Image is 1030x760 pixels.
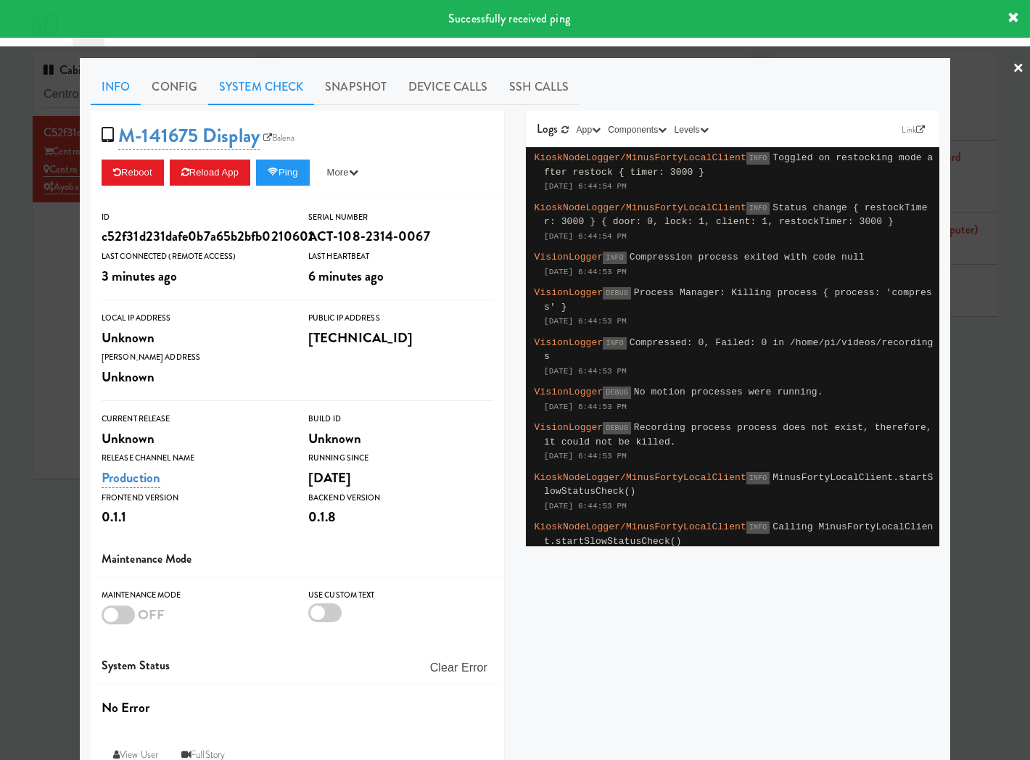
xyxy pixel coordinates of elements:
[544,287,932,313] span: Process Manager: Killing process { process: 'compress' }
[746,472,770,484] span: INFO
[603,337,626,350] span: INFO
[535,152,746,163] span: KioskNodeLogger/MinusFortyLocalClient
[535,472,746,483] span: KioskNodeLogger/MinusFortyLocalClient
[102,326,287,350] div: Unknown
[544,452,627,460] span: [DATE] 6:44:53 PM
[314,69,397,105] a: Snapshot
[424,655,493,681] button: Clear Error
[102,311,287,326] div: Local IP Address
[208,69,314,105] a: System Check
[102,350,287,365] div: [PERSON_NAME] Address
[603,422,631,434] span: DEBUG
[102,426,287,451] div: Unknown
[260,131,299,145] a: Balena
[102,468,160,488] a: Production
[102,657,170,674] span: System Status
[118,122,260,150] a: M-141675 Display
[102,224,287,249] div: c52f31d231dafe0b7a65b2bfb0210601
[630,252,865,263] span: Compression process exited with code null
[544,502,627,511] span: [DATE] 6:44:53 PM
[170,160,250,186] button: Reload App
[102,365,287,389] div: Unknown
[308,491,493,505] div: Backend Version
[308,311,493,326] div: Public IP Address
[746,152,770,165] span: INFO
[544,268,627,276] span: [DATE] 6:44:53 PM
[603,387,631,399] span: DEBUG
[102,588,287,603] div: Maintenance Mode
[308,451,493,466] div: Running Since
[544,337,934,363] span: Compressed: 0, Failed: 0 in /home/pi/videos/recordings
[535,422,603,433] span: VisionLogger
[535,387,603,397] span: VisionLogger
[102,266,177,286] span: 3 minutes ago
[898,123,928,137] a: Link
[102,505,287,529] div: 0.1.1
[544,472,934,497] span: MinusFortyLocalClient.startSlowStatusCheck()
[102,695,493,720] div: No Error
[544,367,627,376] span: [DATE] 6:44:53 PM
[498,69,580,105] a: SSH Calls
[535,337,603,348] span: VisionLogger
[397,69,498,105] a: Device Calls
[102,451,287,466] div: Release Channel Name
[308,588,493,603] div: Use Custom Text
[746,202,770,215] span: INFO
[1013,46,1024,91] a: ×
[102,491,287,505] div: Frontend Version
[448,10,570,27] span: Successfully received ping
[308,426,493,451] div: Unknown
[308,505,493,529] div: 0.1.8
[308,326,493,350] div: [TECHNICAL_ID]
[102,412,287,426] div: Current Release
[308,249,493,264] div: Last Heartbeat
[102,249,287,264] div: Last Connected (Remote Access)
[537,120,558,137] span: Logs
[102,550,192,567] span: Maintenance Mode
[308,468,352,487] span: [DATE]
[308,266,384,286] span: 6 minutes ago
[603,252,626,264] span: INFO
[670,123,712,137] button: Levels
[102,160,164,186] button: Reboot
[535,202,746,213] span: KioskNodeLogger/MinusFortyLocalClient
[746,521,770,534] span: INFO
[603,287,631,300] span: DEBUG
[138,605,165,624] span: OFF
[141,69,208,105] a: Config
[544,232,627,241] span: [DATE] 6:44:54 PM
[604,123,670,137] button: Components
[544,402,627,411] span: [DATE] 6:44:53 PM
[91,69,141,105] a: Info
[535,252,603,263] span: VisionLogger
[308,412,493,426] div: Build Id
[308,210,493,225] div: Serial Number
[573,123,605,137] button: App
[308,224,493,249] div: ACT-108-2314-0067
[544,317,627,326] span: [DATE] 6:44:53 PM
[544,422,932,447] span: Recording process process does not exist, therefore, it could not be killed.
[535,521,746,532] span: KioskNodeLogger/MinusFortyLocalClient
[102,210,287,225] div: ID
[634,387,823,397] span: No motion processes were running.
[535,287,603,298] span: VisionLogger
[544,152,934,178] span: Toggled on restocking mode after restock { timer: 3000 }
[544,182,627,191] span: [DATE] 6:44:54 PM
[256,160,310,186] button: Ping
[316,160,370,186] button: More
